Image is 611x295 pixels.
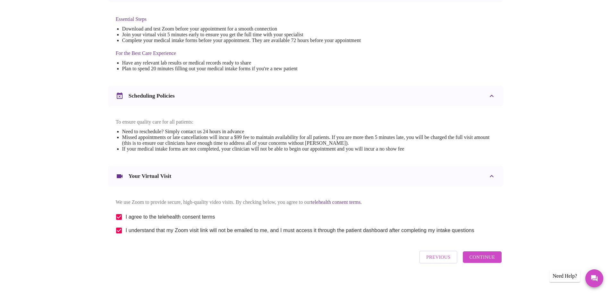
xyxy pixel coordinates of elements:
[116,50,361,56] h4: For the Best Care Experience
[126,213,215,221] span: I agree to the telehealth consent terms
[116,199,496,205] p: We use Zoom to provide secure, high-quality video visits. By checking below, you agree to our .
[129,92,175,99] h3: Scheduling Policies
[122,134,496,146] li: Missed appointments or late cancellations will incur a $99 fee to maintain availability for all p...
[116,119,496,125] p: To ensure quality care for all patients:
[122,129,496,134] li: Need to reschedule? Simply contact us 24 hours in advance
[126,227,474,234] span: I understand that my Zoom visit link will not be emailed to me, and I must access it through the ...
[116,16,361,22] h4: Essential Steps
[122,60,361,66] li: Have any relevant lab results or medical records ready to share
[469,253,495,261] span: Continue
[419,251,457,264] button: Previous
[549,270,580,282] div: Need Help?
[129,173,172,179] h3: Your Virtual Visit
[108,86,503,106] div: Scheduling Policies
[122,38,361,43] li: Complete your medical intake forms before your appointment. They are available 72 hours before yo...
[122,146,496,152] li: If your medical intake forms are not completed, your clinician will not be able to begin our appo...
[585,269,603,287] button: Messages
[122,66,361,72] li: Plan to spend 20 minutes filling out your medical intake forms if you're a new patient
[426,253,450,261] span: Previous
[122,32,361,38] li: Join your virtual visit 5 minutes early to ensure you get the full time with your specialist
[311,199,361,205] a: telehealth consent terms
[122,26,361,32] li: Download and test Zoom before your appointment for a smooth connection
[108,166,503,187] div: Your Virtual Visit
[463,251,501,263] button: Continue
